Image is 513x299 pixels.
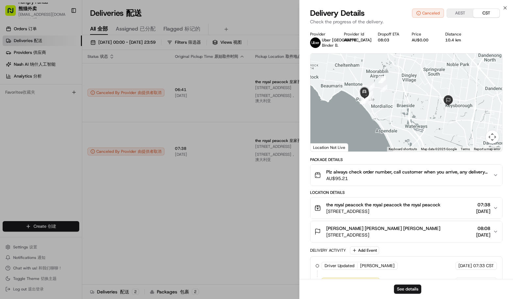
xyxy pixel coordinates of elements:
span: [STREET_ADDRESS] [326,232,440,238]
span: Created (Sent To Provider) [325,279,377,285]
div: Dropoff ETA [378,32,401,37]
button: Add Event [350,246,379,254]
span: Pylon [65,163,80,168]
span: [DATE] [476,232,490,238]
div: 10 [360,97,367,104]
button: Start new chat [112,65,120,73]
span: • [22,120,24,125]
span: 07:33 CST [473,279,494,285]
div: 💻 [56,148,61,153]
button: the royal peacock the royal peacock the royal peacock[STREET_ADDRESS]07:38[DATE] [310,197,502,218]
div: 6 [380,85,387,92]
span: Uber [GEOGRAPHIC_DATA] [322,37,372,43]
span: 08:08 [476,225,490,232]
a: Open this area in Google Maps (opens a new window) [312,143,334,151]
div: Provider [310,32,333,37]
img: 1753817452368-0c19585d-7be3-40d9-9a41-2dc781b3d1eb [14,63,26,75]
div: 2 [362,95,369,103]
span: [DATE] [458,263,472,269]
div: Location Details [310,190,502,195]
div: 5 [378,76,385,83]
button: See all [102,84,120,92]
div: Location Not Live [310,143,348,151]
span: Binder B. [322,43,338,48]
div: 7 [367,83,375,90]
img: Google [312,143,334,151]
div: We're available if you need us! [30,69,90,75]
button: [PERSON_NAME] [PERSON_NAME] [PERSON_NAME][STREET_ADDRESS]08:08[DATE] [310,221,502,242]
img: uber-new-logo.jpeg [310,37,321,48]
span: 07:33 CST [473,263,494,269]
a: Powered byPylon [46,163,80,168]
button: Canceled [412,9,444,18]
img: 1736555255976-a54dd68f-1ca7-489b-9aae-adbdc363a1c4 [13,102,18,107]
span: Driver Updated [325,263,354,269]
div: Provider Id [344,32,367,37]
p: Welcome 👋 [7,26,120,37]
a: 💻API Documentation [53,144,108,156]
p: Check the progress of the delivery. [310,18,502,25]
span: [DATE] [476,208,490,215]
div: Past conversations [7,85,44,91]
img: Nash [7,7,20,20]
div: 1 [366,96,374,103]
button: Plz always check order number, call customer when you arrive, any delivery issues, Contact WhatsA... [310,165,502,186]
div: AU$0.00 [412,37,435,43]
span: Map data ©2025 Google [421,147,457,151]
div: 11 [361,97,369,104]
span: Knowledge Base [13,147,50,153]
button: AEST [447,9,473,17]
div: Delivery Activity [310,248,346,253]
div: 4 [379,76,386,83]
button: AB27E [344,37,356,43]
span: [PERSON_NAME] [360,263,395,269]
div: 8 [366,91,373,98]
img: Bea Lacdao [7,96,17,106]
span: • [55,102,57,107]
a: Report a map error [474,147,500,151]
div: Start new chat [30,63,108,69]
span: 8月19日 [58,102,74,107]
button: CST [473,9,500,17]
a: 📗Knowledge Base [4,144,53,156]
div: Package Details [310,157,502,162]
span: the royal peacock the royal peacock the royal peacock [326,201,440,208]
input: Clear [17,42,109,49]
a: Terms (opens in new tab) [461,147,470,151]
span: Plz always check order number, call customer when you arrive, any delivery issues, Contact WhatsA... [326,169,488,175]
div: 📗 [7,148,12,153]
span: API Documentation [62,147,106,153]
div: 10.4 km [445,37,469,43]
div: Distance [445,32,469,37]
span: [PERSON_NAME] [PERSON_NAME] [PERSON_NAME] [326,225,440,232]
img: 1736555255976-a54dd68f-1ca7-489b-9aae-adbdc363a1c4 [7,63,18,75]
span: Delivery Details [310,8,365,18]
span: [STREET_ADDRESS] [326,208,440,215]
button: Map camera controls [486,130,499,144]
div: Price [412,32,435,37]
span: AU$95.21 [326,175,488,182]
span: 8月15日 [25,120,41,125]
div: 08:03 [378,37,401,43]
span: [PERSON_NAME] [20,102,53,107]
span: 07:38 [476,201,490,208]
button: Keyboard shortcuts [389,147,417,151]
span: [DATE] [458,279,472,285]
button: See details [394,285,421,294]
